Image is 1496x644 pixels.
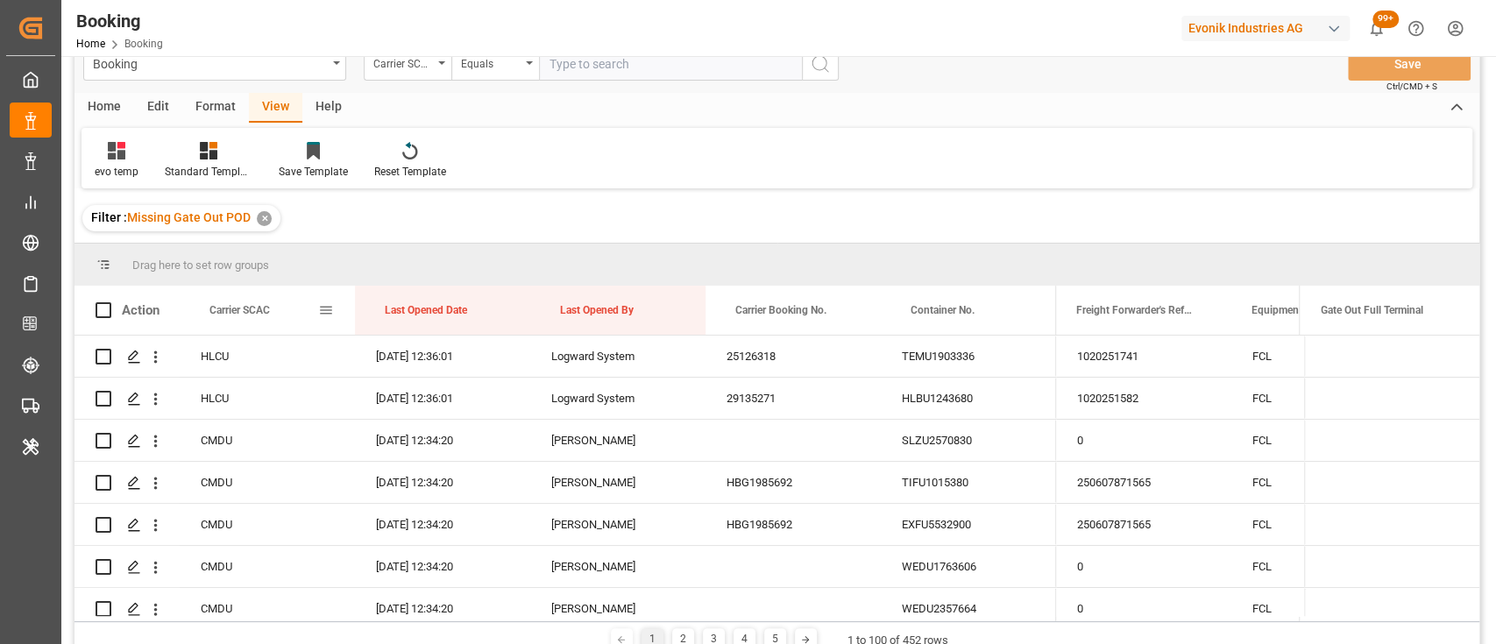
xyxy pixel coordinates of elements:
[1056,336,1231,377] div: 1020251741
[1231,546,1407,587] div: FCL
[74,336,1056,378] div: Press SPACE to select this row.
[1076,304,1194,316] span: Freight Forwarder's Reference No.
[705,336,881,377] div: 25126318
[76,38,105,50] a: Home
[530,546,705,587] div: [PERSON_NAME]
[180,504,355,545] div: CMDU
[1304,336,1479,378] div: Press SPACE to select this row.
[132,258,269,272] span: Drag here to set row groups
[1056,504,1231,545] div: 250607871565
[530,420,705,461] div: [PERSON_NAME]
[560,304,634,316] span: Last Opened By
[881,462,1056,503] div: TIFU1015380
[355,336,530,377] div: [DATE] 12:36:01
[705,504,881,545] div: HBG1985692
[1231,588,1407,629] div: FCL
[881,420,1056,461] div: SLZU2570830
[1231,462,1407,503] div: FCL
[180,462,355,503] div: CMDU
[91,210,127,224] span: Filter :
[180,420,355,461] div: CMDU
[461,52,521,72] div: Equals
[74,462,1056,504] div: Press SPACE to select this row.
[530,588,705,629] div: [PERSON_NAME]
[355,420,530,461] div: [DATE] 12:34:20
[1304,546,1479,588] div: Press SPACE to select this row.
[180,336,355,377] div: HLCU
[355,462,530,503] div: [DATE] 12:34:20
[95,164,138,180] div: evo temp
[302,93,355,123] div: Help
[530,504,705,545] div: [PERSON_NAME]
[881,378,1056,419] div: HLBU1243680
[1304,588,1479,630] div: Press SPACE to select this row.
[165,164,252,180] div: Standard Templates
[881,504,1056,545] div: EXFU5532900
[1372,11,1399,28] span: 99+
[74,504,1056,546] div: Press SPACE to select this row.
[180,588,355,629] div: CMDU
[735,304,826,316] span: Carrier Booking No.
[530,336,705,377] div: Logward System
[1304,420,1479,462] div: Press SPACE to select this row.
[1357,9,1396,48] button: show 144 new notifications
[1396,9,1436,48] button: Help Center
[134,93,182,123] div: Edit
[530,462,705,503] div: [PERSON_NAME]
[1304,504,1479,546] div: Press SPACE to select this row.
[881,588,1056,629] div: WEDU2357664
[881,546,1056,587] div: WEDU1763606
[385,304,467,316] span: Last Opened Date
[249,93,302,123] div: View
[76,8,163,34] div: Booking
[451,47,539,81] button: open menu
[1056,546,1231,587] div: 0
[122,302,160,318] div: Action
[74,93,134,123] div: Home
[180,378,355,419] div: HLCU
[1056,462,1231,503] div: 250607871565
[182,93,249,123] div: Format
[1181,16,1350,41] div: Evonik Industries AG
[1056,588,1231,629] div: 0
[881,336,1056,377] div: TEMU1903336
[530,378,705,419] div: Logward System
[705,378,881,419] div: 29135271
[364,47,451,81] button: open menu
[1348,47,1471,81] button: Save
[74,546,1056,588] div: Press SPACE to select this row.
[1251,304,1328,316] span: Equipment Type
[1231,378,1407,419] div: FCL
[93,52,327,74] div: Booking
[279,164,348,180] div: Save Template
[127,210,251,224] span: Missing Gate Out POD
[83,47,346,81] button: open menu
[1231,336,1407,377] div: FCL
[74,378,1056,420] div: Press SPACE to select this row.
[1231,504,1407,545] div: FCL
[1056,378,1231,419] div: 1020251582
[705,462,881,503] div: HBG1985692
[355,546,530,587] div: [DATE] 12:34:20
[911,304,975,316] span: Container No.
[1231,420,1407,461] div: FCL
[1181,11,1357,45] button: Evonik Industries AG
[1386,80,1437,93] span: Ctrl/CMD + S
[374,164,446,180] div: Reset Template
[1056,420,1231,461] div: 0
[1304,462,1479,504] div: Press SPACE to select this row.
[1321,304,1423,316] span: Gate Out Full Terminal
[74,588,1056,630] div: Press SPACE to select this row.
[802,47,839,81] button: search button
[209,304,270,316] span: Carrier SCAC
[539,47,802,81] input: Type to search
[257,211,272,226] div: ✕
[355,588,530,629] div: [DATE] 12:34:20
[1304,378,1479,420] div: Press SPACE to select this row.
[180,546,355,587] div: CMDU
[373,52,433,72] div: Carrier SCAC
[355,378,530,419] div: [DATE] 12:36:01
[355,504,530,545] div: [DATE] 12:34:20
[74,420,1056,462] div: Press SPACE to select this row.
